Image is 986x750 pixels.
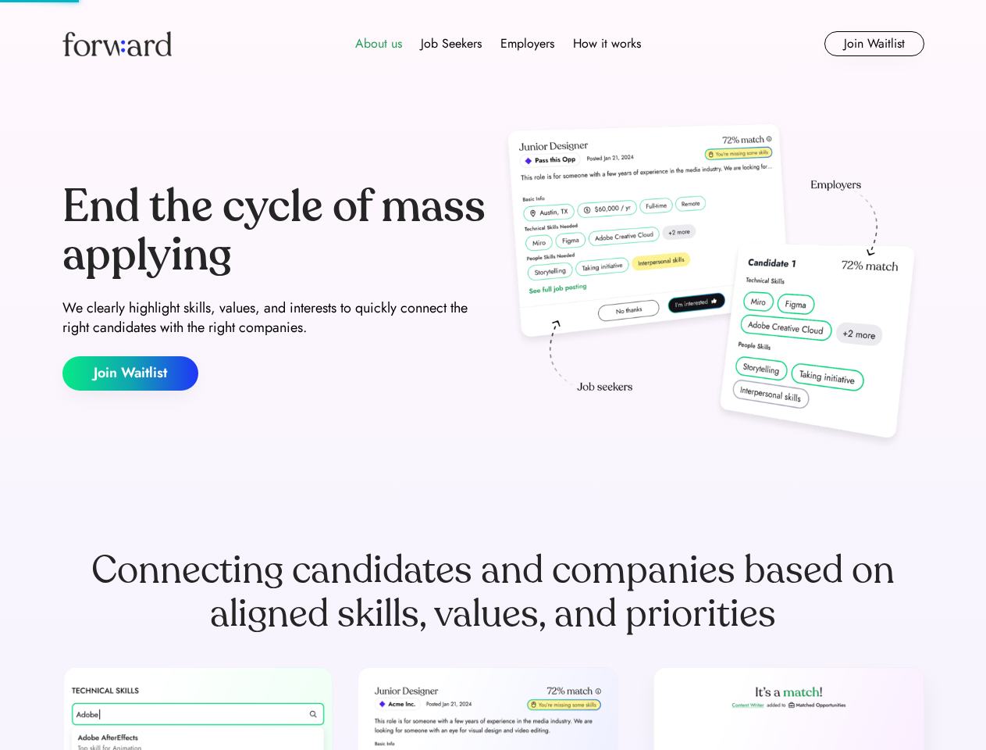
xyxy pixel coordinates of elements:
button: Join Waitlist [824,31,924,56]
div: Employers [500,34,554,53]
div: About us [355,34,402,53]
div: Job Seekers [421,34,482,53]
img: Forward logo [62,31,172,56]
div: How it works [573,34,641,53]
div: Connecting candidates and companies based on aligned skills, values, and priorities [62,548,924,636]
div: End the cycle of mass applying [62,183,487,279]
div: We clearly highlight skills, values, and interests to quickly connect the right candidates with t... [62,298,487,337]
button: Join Waitlist [62,356,198,391]
img: hero-image.png [500,119,924,455]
